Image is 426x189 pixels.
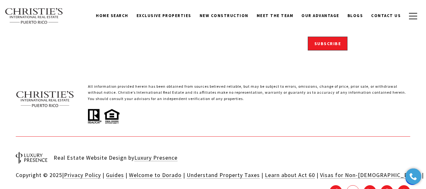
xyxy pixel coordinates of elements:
[137,13,191,18] span: Exclusive Properties
[92,10,132,22] a: Home Search
[88,83,410,108] p: All information provided herein has been obtained from sources believed reliable, but may be subj...
[134,154,178,161] a: Luxury Presence - open in a new tab
[314,41,341,46] span: Subscribe
[200,13,248,18] span: New Construction
[187,171,260,179] a: Understand Property Taxes - open in a new tab
[265,171,315,179] a: Learn about Act 60 - open in a new tab
[50,171,62,179] span: 2025
[347,13,363,18] span: Blogs
[16,83,74,115] img: Christie's International Real Estate text transparent background
[125,171,127,179] span: |
[308,37,348,50] button: Subscribe
[129,171,182,179] a: Welcome to Dorado - open in a new tab
[367,10,405,22] a: Contact Us
[64,171,101,179] a: Privacy Policy
[261,171,263,179] span: |
[253,10,298,22] a: Meet the Team
[88,108,120,124] img: All information provided herein has been obtained from sources believed reliable, but may be subj...
[54,151,178,165] div: Real Estate Website Design by
[16,152,47,164] img: Real Estate Website Design by
[5,8,63,24] img: Christie's International Real Estate text transparent background
[371,13,401,18] span: Contact Us
[297,10,343,22] a: Our Advantage
[132,10,195,22] a: Exclusive Properties
[343,10,367,22] a: Blogs
[195,10,253,22] a: New Construction
[320,171,420,179] a: Visas for Non-US Citizens - open in a new tab
[317,171,318,179] span: |
[301,13,339,18] span: Our Advantage
[405,7,421,25] button: button
[16,171,48,179] span: Copyright ©
[183,171,185,179] span: |
[106,171,124,179] a: Guides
